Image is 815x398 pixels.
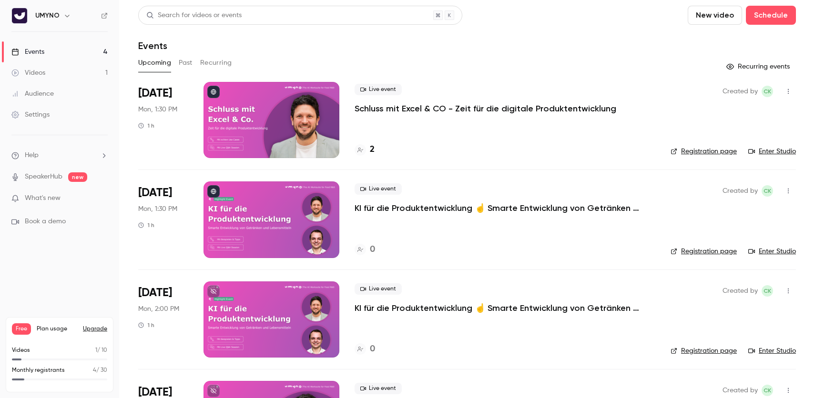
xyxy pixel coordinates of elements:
a: 2 [355,143,375,156]
span: CK [764,285,771,297]
li: help-dropdown-opener [11,150,108,160]
div: Sep 22 Mon, 1:30 PM (Europe/Berlin) [138,181,188,258]
div: 1 h [138,221,154,229]
div: Videos [11,68,45,78]
h4: 2 [370,143,375,156]
a: Enter Studio [748,346,796,356]
div: Sep 1 Mon, 1:30 PM (Europe/Berlin) [138,82,188,158]
p: / 10 [95,346,107,355]
div: Nov 3 Mon, 2:00 PM (Europe/Berlin) [138,281,188,358]
span: 1 [95,348,97,353]
button: Upgrade [83,325,107,333]
span: Free [12,323,31,335]
div: Settings [11,110,50,119]
span: Mon, 1:30 PM [138,204,177,214]
a: Registration page [671,247,737,256]
span: What's new [25,193,61,203]
a: Registration page [671,346,737,356]
div: 1 h [138,321,154,329]
span: Help [25,150,39,160]
span: [DATE] [138,86,172,101]
button: Recurring events [722,59,796,74]
h6: UMYNO [35,11,60,20]
a: 0 [355,243,375,256]
div: Audience [11,89,54,99]
span: CK [764,185,771,197]
h1: Events [138,40,167,51]
a: Enter Studio [748,247,796,256]
span: Live event [355,283,402,295]
a: KI für die Produktentwicklung ☝️ Smarte Entwicklung von Getränken und Lebensmitteln [355,202,641,214]
span: Created by [723,86,758,97]
span: [DATE] [138,185,172,200]
a: Registration page [671,147,737,156]
a: 0 [355,343,375,356]
button: Recurring [200,55,232,70]
span: Christian Klein [762,385,773,396]
span: Plan usage [37,325,77,333]
span: Christian Klein [762,86,773,97]
span: Created by [723,385,758,396]
p: / 30 [93,366,107,375]
p: Monthly registrants [12,366,65,375]
button: Past [179,55,193,70]
button: Upcoming [138,55,171,70]
span: new [68,172,87,182]
span: Mon, 2:00 PM [138,304,179,314]
span: Mon, 1:30 PM [138,105,177,114]
span: Live event [355,183,402,195]
span: Created by [723,285,758,297]
a: Schluss mit Excel & CO - Zeit für die digitale Produktentwicklung [355,103,616,114]
a: KI für die Produktentwicklung ☝️ Smarte Entwicklung von Getränken und Lebensmitteln [355,302,641,314]
span: Christian Klein [762,285,773,297]
img: UMYNO [12,8,27,23]
span: Christian Klein [762,185,773,197]
div: Search for videos or events [146,10,242,20]
span: CK [764,385,771,396]
span: 4 [93,368,96,373]
a: Enter Studio [748,147,796,156]
span: [DATE] [138,285,172,300]
span: Live event [355,84,402,95]
h4: 0 [370,343,375,356]
p: Videos [12,346,30,355]
button: Schedule [746,6,796,25]
span: Created by [723,185,758,197]
h4: 0 [370,243,375,256]
button: New video [688,6,742,25]
div: Events [11,47,44,57]
span: CK [764,86,771,97]
span: Book a demo [25,217,66,227]
a: SpeakerHub [25,172,62,182]
div: 1 h [138,122,154,129]
span: Live event [355,383,402,394]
